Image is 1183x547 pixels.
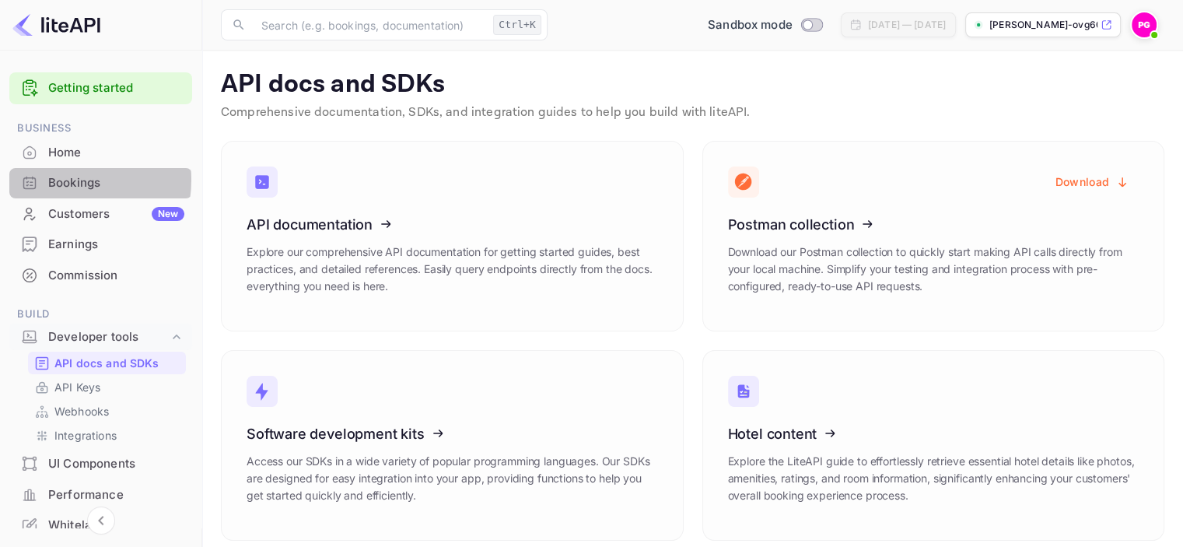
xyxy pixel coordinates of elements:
[9,138,192,168] div: Home
[221,69,1164,100] p: API docs and SDKs
[9,306,192,323] span: Build
[989,18,1097,32] p: [PERSON_NAME]-ovg60.nui...
[728,244,1139,295] p: Download our Postman collection to quickly start making API calls directly from your local machin...
[28,352,186,374] div: API docs and SDKs
[48,79,184,97] a: Getting started
[9,138,192,167] a: Home
[28,424,186,447] div: Integrations
[9,120,192,137] span: Business
[48,486,184,504] div: Performance
[9,72,192,104] div: Getting started
[34,379,180,395] a: API Keys
[221,350,684,541] a: Software development kitsAccess our SDKs in a wide variety of popular programming languages. Our ...
[48,205,184,223] div: Customers
[9,480,192,510] div: Performance
[1132,12,1157,37] img: Phil Glennon
[9,199,192,228] a: CustomersNew
[9,199,192,230] div: CustomersNew
[728,453,1139,504] p: Explore the LiteAPI guide to effortlessly retrieve essential hotel details like photos, amenities...
[9,261,192,289] a: Commission
[54,355,159,371] p: API docs and SDKs
[54,379,100,395] p: API Keys
[9,449,192,478] a: UI Components
[221,141,684,331] a: API documentationExplore our comprehensive API documentation for getting started guides, best pra...
[247,453,658,504] p: Access our SDKs in a wide variety of popular programming languages. Our SDKs are designed for eas...
[728,216,1139,233] h3: Postman collection
[48,517,184,535] div: Whitelabel
[702,16,828,34] div: Switch to Production mode
[1046,167,1139,197] button: Download
[728,426,1139,442] h3: Hotel content
[708,16,793,34] span: Sandbox mode
[9,480,192,509] a: Performance
[28,400,186,423] div: Webhooks
[702,350,1165,541] a: Hotel contentExplore the LiteAPI guide to effortlessly retrieve essential hotel details like phot...
[48,267,184,285] div: Commission
[48,174,184,192] div: Bookings
[9,168,192,197] a: Bookings
[9,510,192,541] div: Whitelabel
[34,427,180,444] a: Integrations
[9,168,192,198] div: Bookings
[87,507,115,535] button: Collapse navigation
[221,103,1164,122] p: Comprehensive documentation, SDKs, and integration guides to help you build with liteAPI.
[12,12,100,37] img: LiteAPI logo
[868,18,946,32] div: [DATE] — [DATE]
[9,510,192,539] a: Whitelabel
[247,426,658,442] h3: Software development kits
[493,15,541,35] div: Ctrl+K
[247,244,658,295] p: Explore our comprehensive API documentation for getting started guides, best practices, and detai...
[28,376,186,398] div: API Keys
[48,328,169,346] div: Developer tools
[48,144,184,162] div: Home
[48,236,184,254] div: Earnings
[9,230,192,258] a: Earnings
[9,230,192,260] div: Earnings
[9,324,192,351] div: Developer tools
[34,403,180,419] a: Webhooks
[54,427,117,444] p: Integrations
[54,403,109,419] p: Webhooks
[152,207,184,221] div: New
[9,261,192,291] div: Commission
[9,449,192,479] div: UI Components
[34,355,180,371] a: API docs and SDKs
[252,9,487,40] input: Search (e.g. bookings, documentation)
[247,216,658,233] h3: API documentation
[48,455,184,473] div: UI Components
